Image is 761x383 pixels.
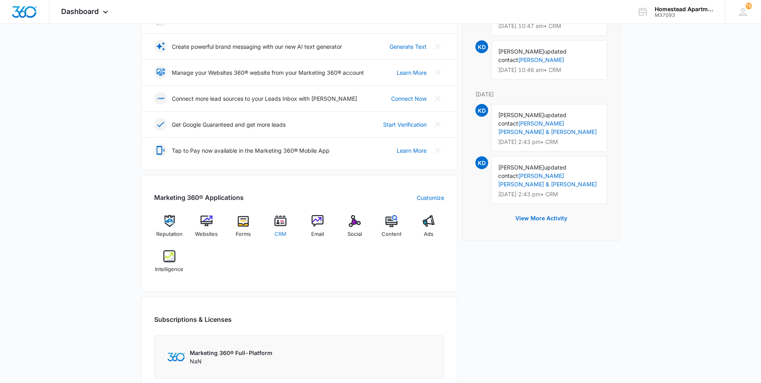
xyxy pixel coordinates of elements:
[154,315,232,324] h2: Subscriptions & Licenses
[397,146,427,155] a: Learn More
[190,349,272,365] div: NaN
[154,215,185,244] a: Reputation
[498,48,544,55] span: [PERSON_NAME]
[376,215,407,244] a: Content
[383,120,427,129] a: Start Verification
[172,120,286,129] p: Get Google Guaranteed and get more leads
[431,66,444,79] button: Close
[191,215,222,244] a: Websites
[172,94,357,103] p: Connect more lead sources to your Leads Inbox with [PERSON_NAME]
[424,230,433,238] span: Ads
[228,215,259,244] a: Forms
[498,67,600,73] p: [DATE] 10:46 am • CRM
[265,215,296,244] a: CRM
[190,349,272,357] p: Marketing 360® Full-Platform
[475,40,488,53] span: KD
[475,156,488,169] span: KD
[339,215,370,244] a: Social
[431,40,444,53] button: Close
[475,104,488,117] span: KD
[518,56,564,63] a: [PERSON_NAME]
[417,193,444,202] a: Customize
[172,42,342,51] p: Create powerful brand messaging with our new AI text generator
[498,191,600,197] p: [DATE] 2:43 pm • CRM
[154,193,244,202] h2: Marketing 360® Applications
[498,112,544,118] span: [PERSON_NAME]
[498,139,600,145] p: [DATE] 2:43 pm • CRM
[348,230,362,238] span: Social
[498,120,597,135] a: [PERSON_NAME] [PERSON_NAME] & [PERSON_NAME]
[236,230,251,238] span: Forms
[381,230,401,238] span: Content
[413,215,444,244] a: Ads
[389,42,427,51] a: Generate Text
[167,353,185,361] img: Marketing 360 Logo
[274,230,286,238] span: CRM
[475,90,607,98] p: [DATE]
[195,230,218,238] span: Websites
[498,23,600,29] p: [DATE] 10:47 am • CRM
[397,68,427,77] a: Learn More
[156,230,183,238] span: Reputation
[154,250,185,279] a: Intelligence
[498,172,597,188] a: [PERSON_NAME] [PERSON_NAME] & [PERSON_NAME]
[61,7,99,16] span: Dashboard
[507,209,575,228] button: View More Activity
[311,230,324,238] span: Email
[302,215,333,244] a: Email
[745,3,752,9] div: notifications count
[655,6,713,12] div: account name
[391,94,427,103] a: Connect Now
[172,68,364,77] p: Manage your Websites 360® website from your Marketing 360® account
[745,3,752,9] span: 75
[431,144,444,157] button: Close
[431,118,444,131] button: Close
[172,146,330,155] p: Tap to Pay now available in the Marketing 360® Mobile App
[498,164,544,171] span: [PERSON_NAME]
[655,12,713,18] div: account id
[155,265,183,273] span: Intelligence
[431,92,444,105] button: Close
